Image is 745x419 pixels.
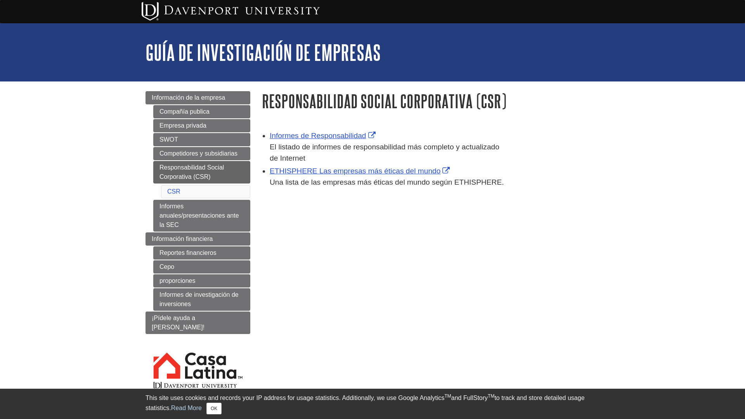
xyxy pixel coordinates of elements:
[146,40,381,64] a: Guía de investigación de empresas
[152,315,204,331] span: ¡Pídele ayuda a [PERSON_NAME]!
[153,147,250,160] a: Competidores y subsidiarias
[171,405,202,411] a: Read More
[146,91,250,104] a: Información de la empresa
[262,91,599,111] h1: Responsabilidad Social Corporativa (CSR)
[153,119,250,132] a: Empresa privada
[153,161,250,184] a: Responsabilidad Social Corporativa (CSR)
[146,312,250,334] a: ¡Pídele ayuda a [PERSON_NAME]!
[167,188,180,195] a: CSR
[146,393,599,414] div: This site uses cookies and records your IP address for usage statistics. Additionally, we use Goo...
[153,274,250,287] a: proporciones
[270,132,378,140] a: Link opens in new window
[153,200,250,232] a: Informes anuales/presentaciones ante la SEC
[270,167,452,175] a: Link opens in new window
[153,246,250,260] a: Reportes financieros
[146,232,250,246] a: Información financiera
[153,133,250,146] a: SWOT
[153,105,250,118] a: Compañía publica
[444,393,451,399] sup: TM
[153,260,250,274] a: Cepo
[153,288,250,311] a: Informes de investigación de inversiones
[270,142,599,164] div: El listado de informes de responsabilidad más completo y actualizado de Internet
[488,393,494,399] sup: TM
[152,94,225,101] span: Información de la empresa
[146,91,250,405] div: Guide Page Menu
[142,2,320,21] img: Davenport University
[152,235,213,242] span: Información financiera
[206,403,222,414] button: Close
[270,177,599,188] div: Una lista de las empresas más éticas del mundo según ETHISPHERE.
